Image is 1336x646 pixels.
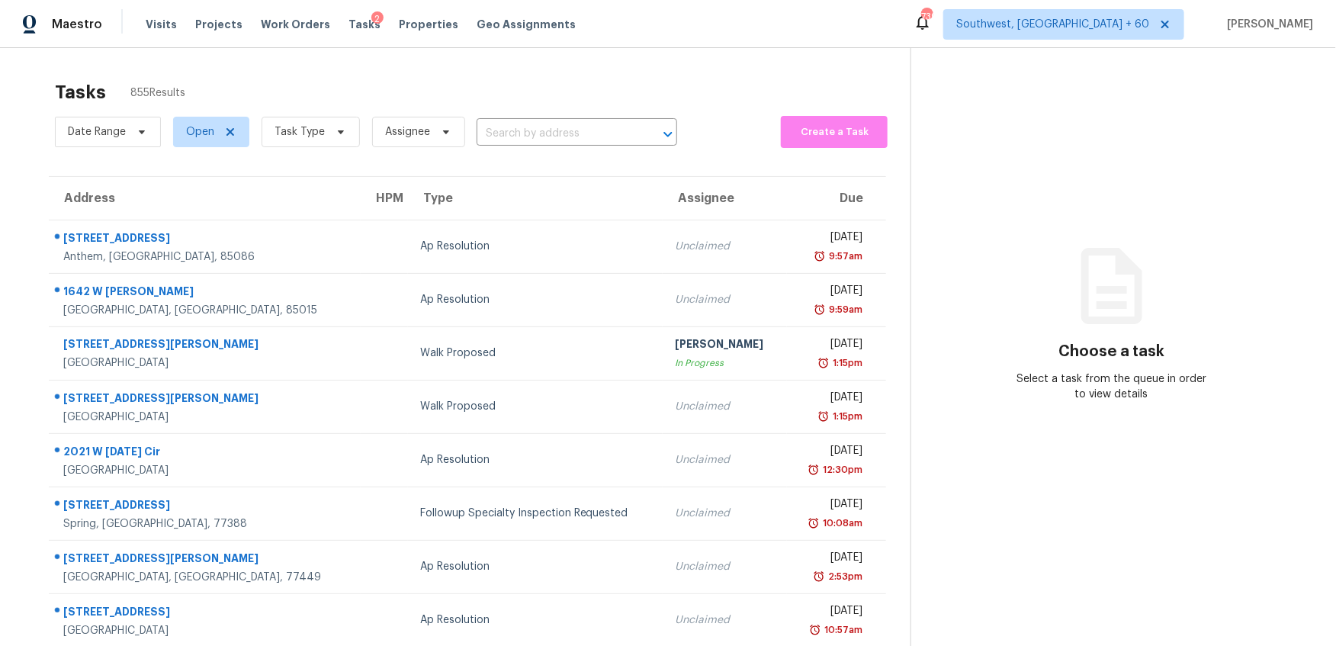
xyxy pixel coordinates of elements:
[657,124,679,145] button: Open
[361,177,407,220] th: HPM
[420,506,651,521] div: Followup Specialty Inspection Requested
[675,399,774,414] div: Unclaimed
[809,622,821,638] img: Overdue Alarm Icon
[808,462,820,477] img: Overdue Alarm Icon
[675,336,774,355] div: [PERSON_NAME]
[675,355,774,371] div: In Progress
[675,452,774,468] div: Unclaimed
[63,355,348,371] div: [GEOGRAPHIC_DATA]
[63,497,348,516] div: [STREET_ADDRESS]
[420,292,651,307] div: Ap Resolution
[186,124,214,140] span: Open
[788,124,880,141] span: Create a Task
[808,516,820,531] img: Overdue Alarm Icon
[63,230,348,249] div: [STREET_ADDRESS]
[1012,371,1212,402] div: Select a task from the queue in order to view details
[420,559,651,574] div: Ap Resolution
[49,177,361,220] th: Address
[420,345,651,361] div: Walk Proposed
[130,85,185,101] span: 855 Results
[817,409,830,424] img: Overdue Alarm Icon
[799,283,863,302] div: [DATE]
[63,570,348,585] div: [GEOGRAPHIC_DATA], [GEOGRAPHIC_DATA], 77449
[820,516,862,531] div: 10:08am
[420,612,651,628] div: Ap Resolution
[787,177,887,220] th: Due
[825,569,862,584] div: 2:53pm
[371,11,384,27] div: 2
[675,292,774,307] div: Unclaimed
[420,239,651,254] div: Ap Resolution
[63,284,348,303] div: 1642 W [PERSON_NAME]
[420,452,651,468] div: Ap Resolution
[675,612,774,628] div: Unclaimed
[408,177,663,220] th: Type
[385,124,430,140] span: Assignee
[348,19,381,30] span: Tasks
[477,122,634,146] input: Search by address
[956,17,1149,32] span: Southwest, [GEOGRAPHIC_DATA] + 60
[799,336,863,355] div: [DATE]
[826,249,862,264] div: 9:57am
[63,623,348,638] div: [GEOGRAPHIC_DATA]
[146,17,177,32] span: Visits
[63,463,348,478] div: [GEOGRAPHIC_DATA]
[399,17,458,32] span: Properties
[675,506,774,521] div: Unclaimed
[814,302,826,317] img: Overdue Alarm Icon
[63,604,348,623] div: [STREET_ADDRESS]
[799,497,863,516] div: [DATE]
[663,177,786,220] th: Assignee
[420,399,651,414] div: Walk Proposed
[675,559,774,574] div: Unclaimed
[820,462,862,477] div: 12:30pm
[799,603,863,622] div: [DATE]
[63,303,348,318] div: [GEOGRAPHIC_DATA], [GEOGRAPHIC_DATA], 85015
[1058,344,1164,359] h3: Choose a task
[63,390,348,410] div: [STREET_ADDRESS][PERSON_NAME]
[799,443,863,462] div: [DATE]
[814,249,826,264] img: Overdue Alarm Icon
[799,230,863,249] div: [DATE]
[921,9,932,24] div: 739
[55,85,106,100] h2: Tasks
[830,409,862,424] div: 1:15pm
[1221,17,1313,32] span: [PERSON_NAME]
[675,239,774,254] div: Unclaimed
[799,390,863,409] div: [DATE]
[813,569,825,584] img: Overdue Alarm Icon
[781,116,888,148] button: Create a Task
[63,410,348,425] div: [GEOGRAPHIC_DATA]
[63,516,348,532] div: Spring, [GEOGRAPHIC_DATA], 77388
[195,17,242,32] span: Projects
[821,622,862,638] div: 10:57am
[826,302,862,317] div: 9:59am
[63,336,348,355] div: [STREET_ADDRESS][PERSON_NAME]
[52,17,102,32] span: Maestro
[261,17,330,32] span: Work Orders
[63,249,348,265] div: Anthem, [GEOGRAPHIC_DATA], 85086
[799,550,863,569] div: [DATE]
[275,124,325,140] span: Task Type
[830,355,862,371] div: 1:15pm
[63,551,348,570] div: [STREET_ADDRESS][PERSON_NAME]
[63,444,348,463] div: 2021 W [DATE] Cir
[817,355,830,371] img: Overdue Alarm Icon
[68,124,126,140] span: Date Range
[477,17,576,32] span: Geo Assignments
